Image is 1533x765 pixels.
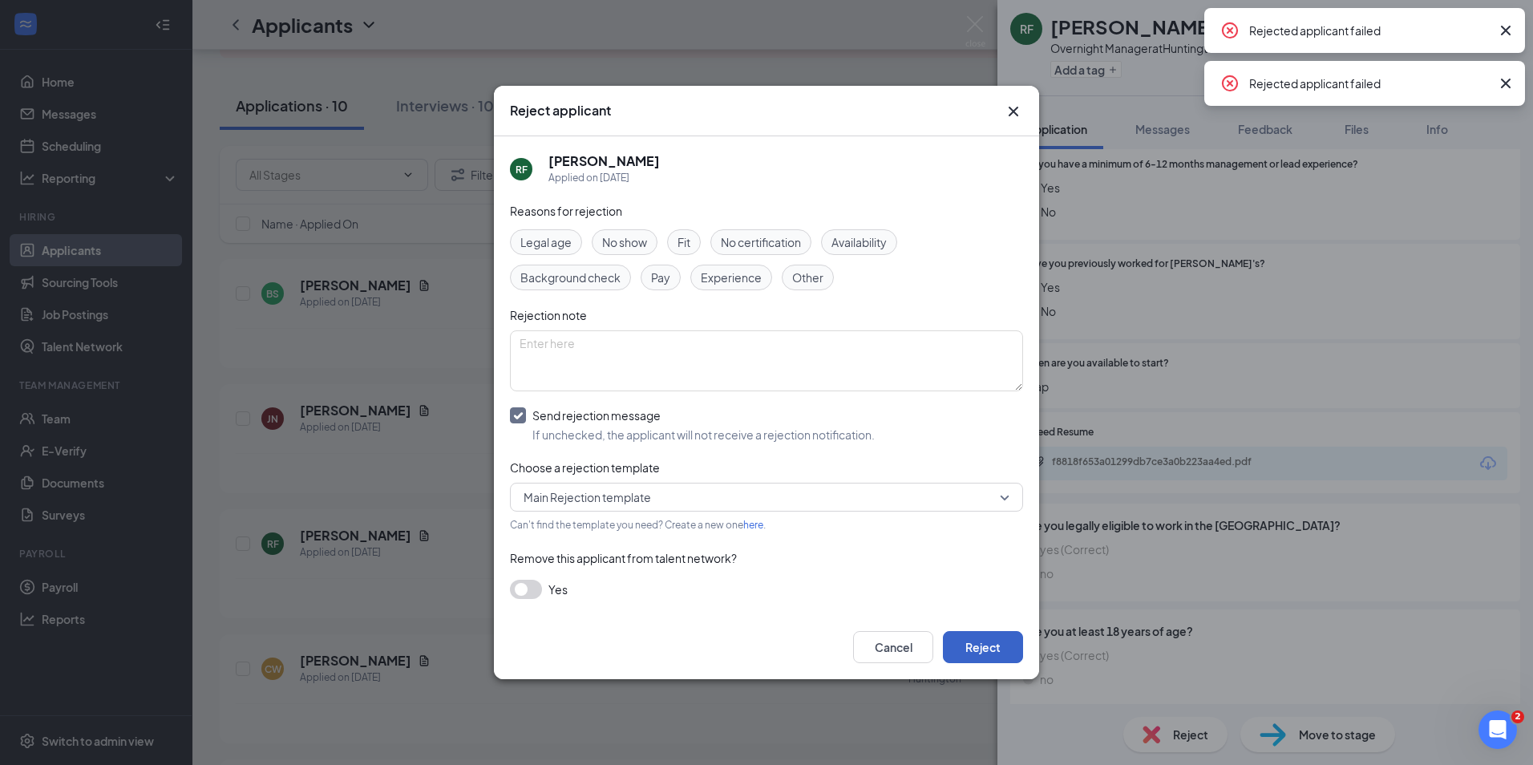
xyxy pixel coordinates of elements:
svg: Cross [1496,74,1515,93]
span: Yes [548,580,568,599]
div: Rejected applicant failed [1249,74,1490,93]
a: here [743,519,763,531]
span: Fit [678,233,690,251]
svg: Cross [1004,102,1023,121]
span: Rejection note [510,308,587,322]
div: RF [516,163,528,176]
button: Reject [943,631,1023,663]
span: Other [792,269,823,286]
span: Remove this applicant from talent network? [510,551,737,565]
span: Choose a rejection template [510,460,660,475]
span: Can't find the template you need? Create a new one . [510,519,766,531]
span: Main Rejection template [524,485,651,509]
svg: Cross [1496,21,1515,40]
h5: [PERSON_NAME] [548,152,660,170]
span: 2 [1511,710,1524,723]
h3: Reject applicant [510,102,611,119]
span: No show [602,233,647,251]
div: Rejected applicant failed [1249,21,1490,40]
svg: CrossCircle [1220,21,1240,40]
div: Applied on [DATE] [548,170,660,186]
span: No certification [721,233,801,251]
span: Reasons for rejection [510,204,622,218]
span: Availability [831,233,887,251]
span: Experience [701,269,762,286]
button: Close [1004,102,1023,121]
button: Cancel [853,631,933,663]
svg: CrossCircle [1220,74,1240,93]
span: Legal age [520,233,572,251]
iframe: Intercom live chat [1478,710,1517,749]
span: Background check [520,269,621,286]
span: Pay [651,269,670,286]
